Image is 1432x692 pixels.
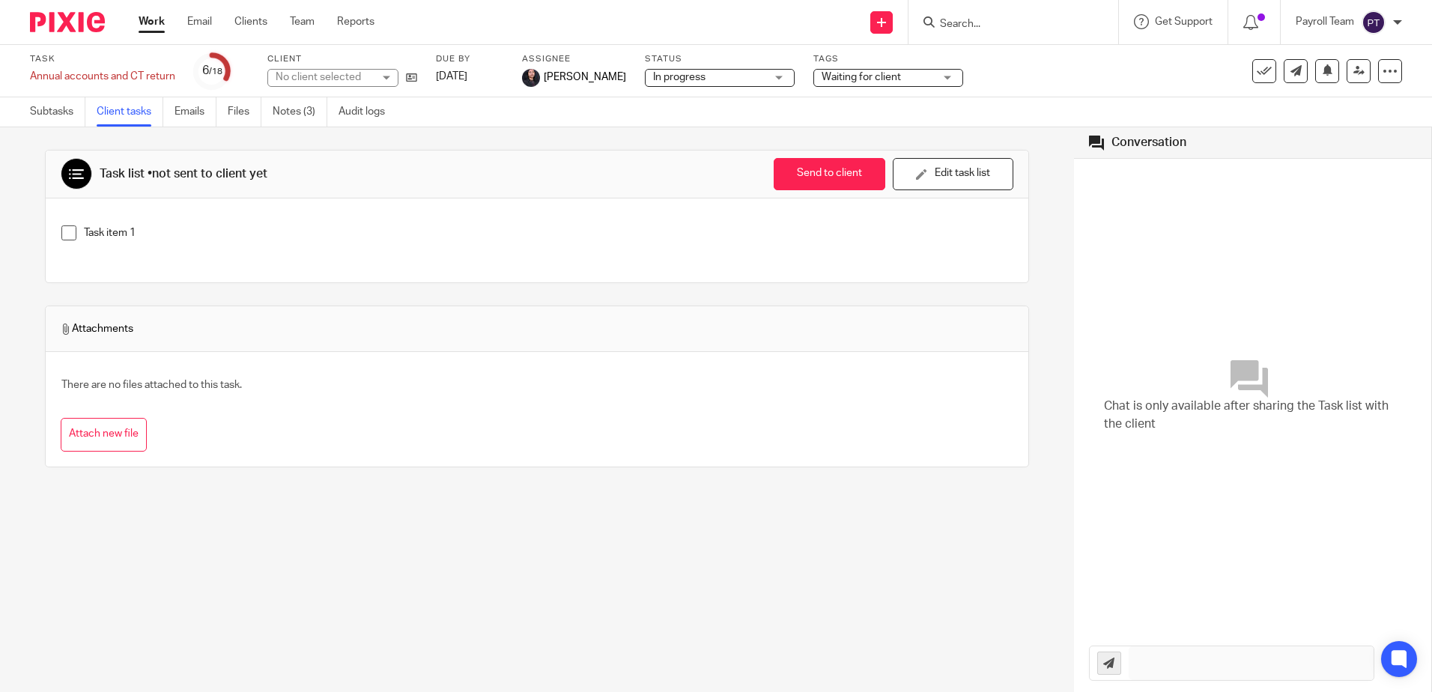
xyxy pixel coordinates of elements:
[267,53,417,65] label: Client
[61,321,133,336] span: Attachments
[938,18,1073,31] input: Search
[175,97,216,127] a: Emails
[544,70,626,85] span: [PERSON_NAME]
[228,97,261,127] a: Files
[97,97,163,127] a: Client tasks
[1155,16,1213,27] span: Get Support
[436,53,503,65] label: Due by
[774,158,885,190] button: Send to client
[337,14,374,29] a: Reports
[234,14,267,29] a: Clients
[1296,14,1354,29] p: Payroll Team
[893,158,1013,190] button: Edit task list
[653,72,706,82] span: In progress
[61,380,242,390] span: There are no files attached to this task.
[436,71,467,82] span: [DATE]
[1104,398,1401,433] span: Chat is only available after sharing the Task list with the client
[1362,10,1386,34] img: svg%3E
[273,97,327,127] a: Notes (3)
[30,97,85,127] a: Subtasks
[645,53,795,65] label: Status
[339,97,396,127] a: Audit logs
[30,69,175,84] div: Annual accounts and CT return
[276,70,373,85] div: No client selected
[100,166,267,182] div: Task list •
[813,53,963,65] label: Tags
[61,418,147,452] button: Attach new file
[139,14,165,29] a: Work
[290,14,315,29] a: Team
[30,12,105,32] img: Pixie
[522,53,626,65] label: Assignee
[84,225,1013,240] p: Task item 1
[1111,135,1186,151] div: Conversation
[522,69,540,87] img: MicrosoftTeams-image.jfif
[202,62,222,79] div: 6
[822,72,901,82] span: Waiting for client
[187,14,212,29] a: Email
[209,67,222,76] small: /18
[152,168,267,180] span: not sent to client yet
[30,53,175,65] label: Task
